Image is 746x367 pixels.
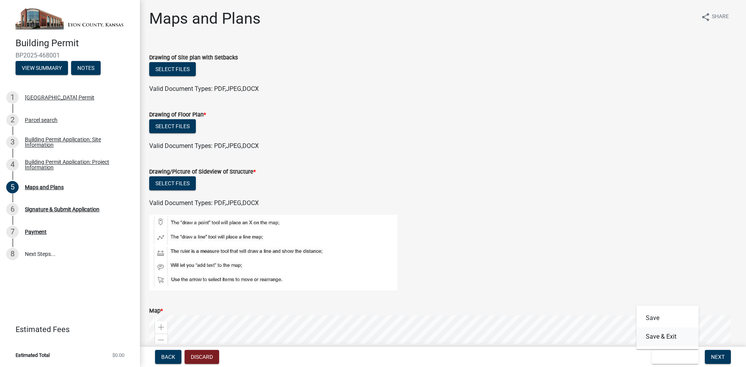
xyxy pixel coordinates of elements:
[25,159,127,170] div: Building Permit Application: Project Information
[695,9,735,24] button: shareShare
[25,117,58,123] div: Parcel search
[6,114,19,126] div: 2
[6,248,19,260] div: 8
[185,350,219,364] button: Discard
[16,8,127,30] img: Lyon County, Kansas
[6,91,19,104] div: 1
[16,61,68,75] button: View Summary
[155,350,181,364] button: Back
[149,142,259,150] span: Valid Document Types: PDF,JPEG,DOCX
[161,354,175,360] span: Back
[112,353,124,358] span: $0.00
[16,52,124,59] span: BP2025-468001
[652,350,699,364] button: Save & Exit
[6,136,19,148] div: 3
[149,112,206,118] label: Drawing of Floor Plan
[25,207,99,212] div: Signature & Submit Application
[25,137,127,148] div: Building Permit Application: Site Information
[636,306,699,349] div: Save & Exit
[155,334,167,346] div: Zoom out
[6,203,19,216] div: 6
[149,199,259,207] span: Valid Document Types: PDF,JPEG,DOCX
[6,181,19,193] div: 5
[636,309,699,327] button: Save
[16,353,50,358] span: Estimated Total
[6,158,19,171] div: 4
[705,350,731,364] button: Next
[712,12,729,22] span: Share
[701,12,710,22] i: share
[71,61,101,75] button: Notes
[16,38,134,49] h4: Building Permit
[25,184,64,190] div: Maps and Plans
[155,321,167,334] div: Zoom in
[149,215,397,290] img: map_tools_help-sm_24441579-28a2-454c-9132-f70407ae53ac_64c30524-2617-4c66-ac57-3184e7f9be5b.jpg
[149,85,259,92] span: Valid Document Types: PDF,JPEG,DOCX
[6,322,127,337] a: Estimated Fees
[71,66,101,72] wm-modal-confirm: Notes
[149,55,238,61] label: Drawing of Site plan with Setbacks
[149,308,163,314] label: Map
[711,354,725,360] span: Next
[149,176,196,190] button: Select files
[149,169,256,175] label: Drawing/Picture of Sideview of Structure
[6,226,19,238] div: 7
[149,62,196,76] button: Select files
[16,66,68,72] wm-modal-confirm: Summary
[149,119,196,133] button: Select files
[25,95,94,100] div: [GEOGRAPHIC_DATA] Permit
[658,354,688,360] span: Save & Exit
[149,9,261,28] h1: Maps and Plans
[25,229,47,235] div: Payment
[636,327,699,346] button: Save & Exit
